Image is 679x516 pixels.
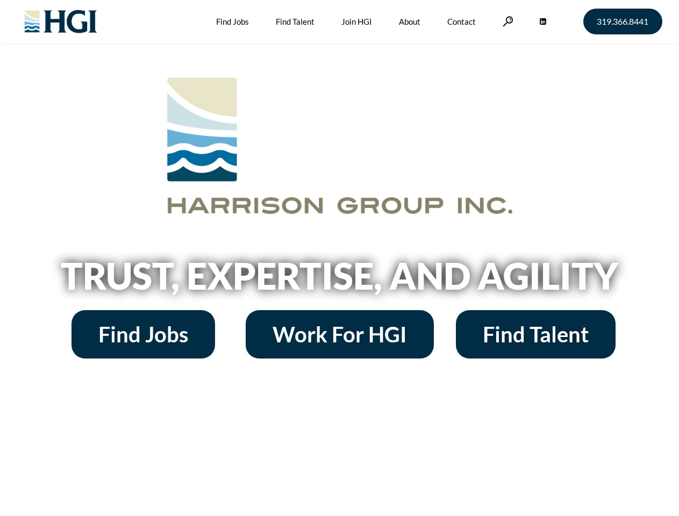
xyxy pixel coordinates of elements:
a: Work For HGI [246,310,434,359]
a: Search [503,16,513,26]
h2: Trust, Expertise, and Agility [33,257,646,294]
span: 319.366.8441 [597,17,648,26]
span: Find Jobs [98,324,188,345]
a: Find Talent [456,310,616,359]
span: Work For HGI [273,324,407,345]
span: Find Talent [483,324,589,345]
a: Find Jobs [72,310,215,359]
a: 319.366.8441 [583,9,662,34]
